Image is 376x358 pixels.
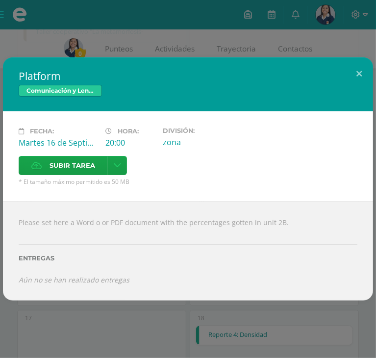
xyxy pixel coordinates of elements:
div: Please set here a Word o or PDF document with the percentages gotten in unit 2B. [3,202,373,301]
label: Entregas [19,255,357,262]
span: Subir tarea [50,156,95,175]
h2: Platform [19,69,357,83]
div: zona [163,137,242,148]
div: 20:00 [105,137,155,148]
span: Hora: [118,128,139,135]
span: Fecha: [30,128,54,135]
div: Martes 16 de Septiembre [19,137,98,148]
span: * El tamaño máximo permitido es 50 MB [19,178,357,186]
i: Aún no se han realizado entregas [19,275,129,284]
span: Comunicación y Lenguaje L3 (Inglés) 4 [19,85,102,97]
label: División: [163,127,242,134]
button: Close (Esc) [345,57,373,91]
